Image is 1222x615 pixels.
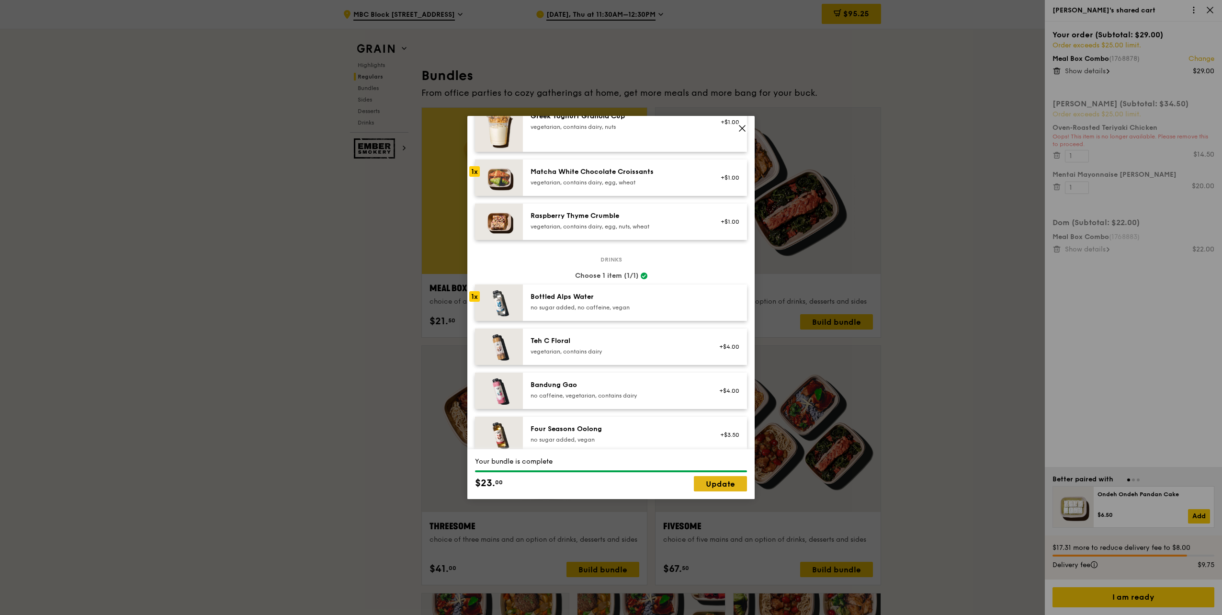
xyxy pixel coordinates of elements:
[495,478,503,486] span: 00
[469,291,480,302] div: 1x
[531,392,702,399] div: no caffeine, vegetarian, contains dairy
[475,285,523,321] img: daily_normal_HORZ-bottled-alps-water.jpg
[694,476,747,491] a: Update
[475,329,523,365] img: daily_normal_HORZ-teh-c-floral.jpg
[531,211,702,221] div: Raspberry Thyme Crumble
[475,476,495,490] span: $23.
[714,218,739,226] div: +$1.00
[531,292,702,302] div: Bottled Alps Water
[531,304,702,311] div: no sugar added, no caffeine, vegan
[531,380,702,390] div: Bandung Gao
[531,436,702,444] div: no sugar added, vegan
[597,256,626,263] span: Drinks
[475,271,747,281] div: Choose 1 item (1/1)
[531,336,702,346] div: Teh C Floral
[714,174,739,182] div: +$1.00
[531,348,702,355] div: vegetarian, contains dairy
[714,431,739,439] div: +$3.50
[531,223,702,230] div: vegetarian, contains dairy, egg, nuts, wheat
[531,112,702,121] div: Greek Yoghurt Granola Cup
[531,179,702,186] div: vegetarian, contains dairy, egg, wheat
[475,159,523,196] img: daily_normal_Matcha_White_Chocolate_Croissants-HORZ.jpg
[531,123,702,131] div: vegetarian, contains dairy, nuts
[714,118,739,126] div: +$1.00
[475,373,523,409] img: daily_normal_HORZ-bandung-gao.jpg
[475,104,523,152] img: daily_normal_Greek_Yoghurt_Granola_Cup.jpeg
[714,343,739,351] div: +$4.00
[531,424,702,434] div: Four Seasons Oolong
[714,387,739,395] div: +$4.00
[475,457,747,467] div: Your bundle is complete
[475,204,523,240] img: daily_normal_Raspberry_Thyme_Crumble__Horizontal_.jpg
[469,166,480,177] div: 1x
[531,167,702,177] div: Matcha White Chocolate Croissants
[475,417,523,453] img: daily_normal_HORZ-four-seasons-oolong.jpg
